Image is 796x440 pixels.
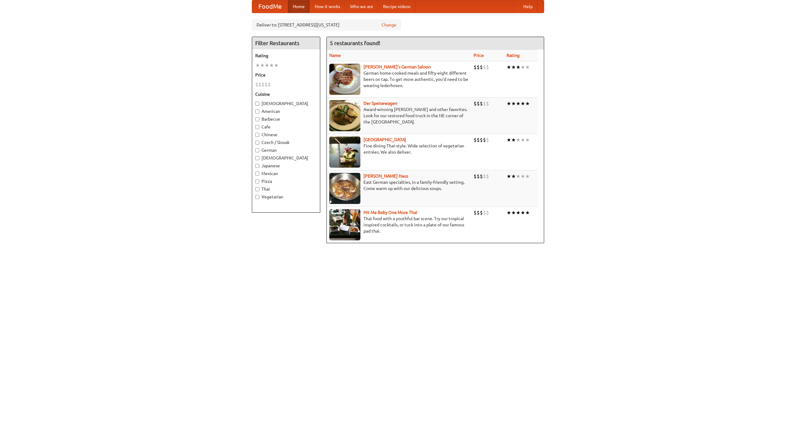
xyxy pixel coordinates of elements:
a: Home [288,0,310,13]
h5: Rating [255,53,317,59]
li: ★ [511,64,516,71]
li: ★ [255,62,260,69]
li: ★ [521,100,525,107]
a: How it works [310,0,345,13]
li: $ [268,81,271,88]
p: Fine dining Thai-style. Wide selection of vegetarian entrées. We also deliver. [329,143,469,155]
li: $ [265,81,268,88]
input: American [255,109,259,113]
li: ★ [521,173,525,180]
li: ★ [265,62,269,69]
li: $ [255,81,258,88]
a: Price [474,53,484,58]
input: Japanese [255,164,259,168]
label: Chinese [255,132,317,138]
li: $ [486,64,489,71]
label: Cafe [255,124,317,130]
li: $ [480,64,483,71]
li: $ [477,64,480,71]
li: $ [474,173,477,180]
li: $ [480,137,483,143]
li: $ [483,209,486,216]
li: ★ [521,209,525,216]
a: Help [518,0,538,13]
label: Pizza [255,178,317,184]
input: Barbecue [255,117,259,121]
label: Vegetarian [255,194,317,200]
img: kohlhaus.jpg [329,173,360,204]
p: East German specialties, in a family-friendly setting. Come warm up with our delicious soups. [329,179,469,192]
a: Recipe videos [378,0,415,13]
input: German [255,148,259,152]
li: $ [486,100,489,107]
label: American [255,108,317,114]
li: $ [483,64,486,71]
label: Japanese [255,163,317,169]
h4: Filter Restaurants [252,37,320,49]
img: esthers.jpg [329,64,360,95]
li: ★ [507,137,511,143]
b: [GEOGRAPHIC_DATA] [363,137,406,142]
li: ★ [516,100,521,107]
li: $ [474,100,477,107]
li: ★ [516,137,521,143]
a: FoodMe [252,0,288,13]
a: [PERSON_NAME]'s German Saloon [363,64,431,69]
li: ★ [511,173,516,180]
li: ★ [507,64,511,71]
label: [DEMOGRAPHIC_DATA] [255,155,317,161]
p: Award-winning [PERSON_NAME] and other favorites. Look for our restored food truck in the NE corne... [329,106,469,125]
li: $ [477,173,480,180]
label: Czech / Slovak [255,139,317,146]
li: $ [474,209,477,216]
b: [PERSON_NAME] Haus [363,174,408,178]
li: ★ [511,100,516,107]
h5: Price [255,72,317,78]
li: ★ [525,64,530,71]
label: German [255,147,317,153]
a: Change [382,22,396,28]
li: $ [486,173,489,180]
li: $ [477,137,480,143]
a: Rating [507,53,520,58]
div: Deliver to: [STREET_ADDRESS][US_STATE] [252,19,401,30]
li: ★ [521,137,525,143]
li: ★ [507,173,511,180]
img: speisewagen.jpg [329,100,360,131]
a: Name [329,53,341,58]
li: ★ [521,64,525,71]
a: Hit Me Baby One More Thai [363,210,417,215]
li: ★ [269,62,274,69]
a: Who we are [345,0,378,13]
li: $ [486,137,489,143]
li: $ [474,137,477,143]
h5: Cuisine [255,91,317,97]
input: Thai [255,187,259,191]
label: Thai [255,186,317,192]
li: $ [483,100,486,107]
li: ★ [260,62,265,69]
input: [DEMOGRAPHIC_DATA] [255,102,259,106]
a: Der Speisewagen [363,101,397,106]
li: $ [474,64,477,71]
li: $ [480,209,483,216]
input: Vegetarian [255,195,259,199]
li: $ [483,137,486,143]
li: ★ [525,173,530,180]
li: $ [480,173,483,180]
li: ★ [516,173,521,180]
input: [DEMOGRAPHIC_DATA] [255,156,259,160]
input: Chinese [255,133,259,137]
li: ★ [516,64,521,71]
li: $ [486,209,489,216]
li: ★ [507,100,511,107]
label: Mexican [255,170,317,177]
input: Pizza [255,179,259,183]
li: ★ [511,209,516,216]
li: $ [261,81,265,88]
li: $ [480,100,483,107]
li: $ [258,81,261,88]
